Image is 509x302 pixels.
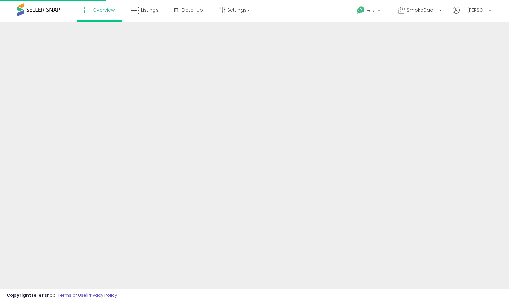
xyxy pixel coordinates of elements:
[351,1,387,22] a: Help
[87,292,117,298] a: Privacy Policy
[93,7,115,13] span: Overview
[357,6,365,14] i: Get Help
[7,292,117,299] div: seller snap | |
[182,7,203,13] span: DataHub
[58,292,86,298] a: Terms of Use
[367,8,376,13] span: Help
[141,7,159,13] span: Listings
[407,7,437,13] span: SmokeDaddy LLC
[7,292,31,298] strong: Copyright
[453,7,491,22] a: Hi [PERSON_NAME]
[461,7,487,13] span: Hi [PERSON_NAME]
